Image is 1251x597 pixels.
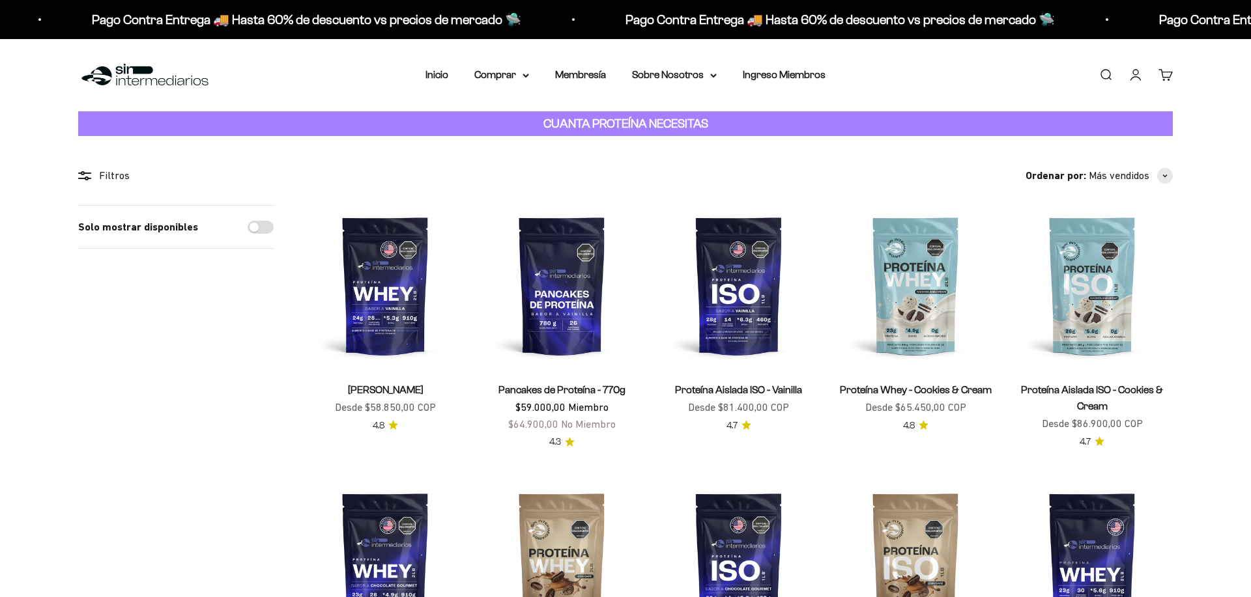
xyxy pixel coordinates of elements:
span: 4.8 [903,419,915,433]
a: Proteína Aislada ISO - Vainilla [675,384,802,395]
a: Membresía [555,69,606,80]
summary: Comprar [474,66,529,83]
a: 4.74.7 de 5.0 estrellas [726,419,751,433]
a: 4.84.8 de 5.0 estrellas [903,419,928,433]
div: Filtros [78,167,274,184]
a: Ingreso Miembros [743,69,826,80]
strong: CUANTA PROTEÍNA NECESITAS [543,117,708,130]
span: Miembro [568,401,609,413]
sale-price: Desde $58.850,00 COP [335,399,436,416]
sale-price: Desde $81.400,00 COP [688,399,789,416]
a: Proteína Whey - Cookies & Cream [840,384,992,395]
span: Más vendidos [1089,167,1149,184]
summary: Sobre Nosotros [632,66,717,83]
a: Pancakes de Proteína - 770g [498,384,625,395]
button: Más vendidos [1089,167,1173,184]
a: 4.84.8 de 5.0 estrellas [373,419,398,433]
span: $59.000,00 [515,401,566,413]
a: 4.34.3 de 5.0 estrellas [549,435,575,449]
span: No Miembro [561,418,616,430]
a: 4.74.7 de 5.0 estrellas [1080,435,1104,449]
a: Proteína Aislada ISO - Cookies & Cream [1021,384,1163,411]
span: $64.900,00 [508,418,558,430]
label: Solo mostrar disponibles [78,219,198,236]
span: 4.7 [1080,435,1091,449]
sale-price: Desde $86.900,00 COP [1042,415,1143,432]
sale-price: Desde $65.450,00 COP [865,399,966,416]
a: Inicio [425,69,448,80]
span: 4.3 [549,435,561,449]
span: 4.7 [726,419,738,433]
span: 4.8 [373,419,384,433]
span: Ordenar por: [1026,167,1086,184]
p: Pago Contra Entrega 🚚 Hasta 60% de descuento vs precios de mercado 🛸 [90,9,519,30]
a: [PERSON_NAME] [348,384,424,395]
p: Pago Contra Entrega 🚚 Hasta 60% de descuento vs precios de mercado 🛸 [624,9,1053,30]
